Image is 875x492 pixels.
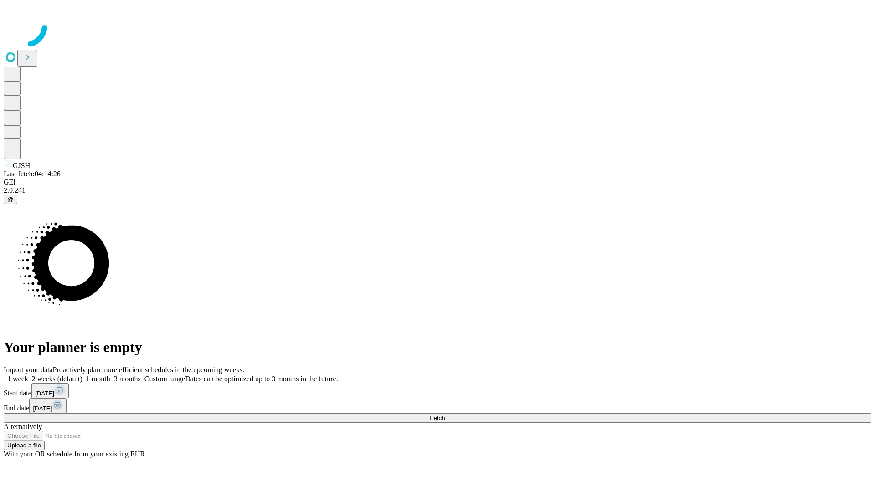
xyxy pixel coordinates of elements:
[7,196,14,203] span: @
[31,383,69,398] button: [DATE]
[114,375,141,383] span: 3 months
[4,423,42,430] span: Alternatively
[4,195,17,204] button: @
[7,375,28,383] span: 1 week
[4,366,53,374] span: Import your data
[86,375,110,383] span: 1 month
[32,375,82,383] span: 2 weeks (default)
[29,398,67,413] button: [DATE]
[185,375,338,383] span: Dates can be optimized up to 3 months in the future.
[4,383,871,398] div: Start date
[4,450,145,458] span: With your OR schedule from your existing EHR
[430,415,445,421] span: Fetch
[13,162,30,169] span: GJSH
[4,339,871,356] h1: Your planner is empty
[4,413,871,423] button: Fetch
[4,178,871,186] div: GEI
[4,186,871,195] div: 2.0.241
[144,375,185,383] span: Custom range
[53,366,244,374] span: Proactively plan more efficient schedules in the upcoming weeks.
[4,170,61,178] span: Last fetch: 04:14:26
[35,390,54,397] span: [DATE]
[4,441,45,450] button: Upload a file
[33,405,52,412] span: [DATE]
[4,398,871,413] div: End date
